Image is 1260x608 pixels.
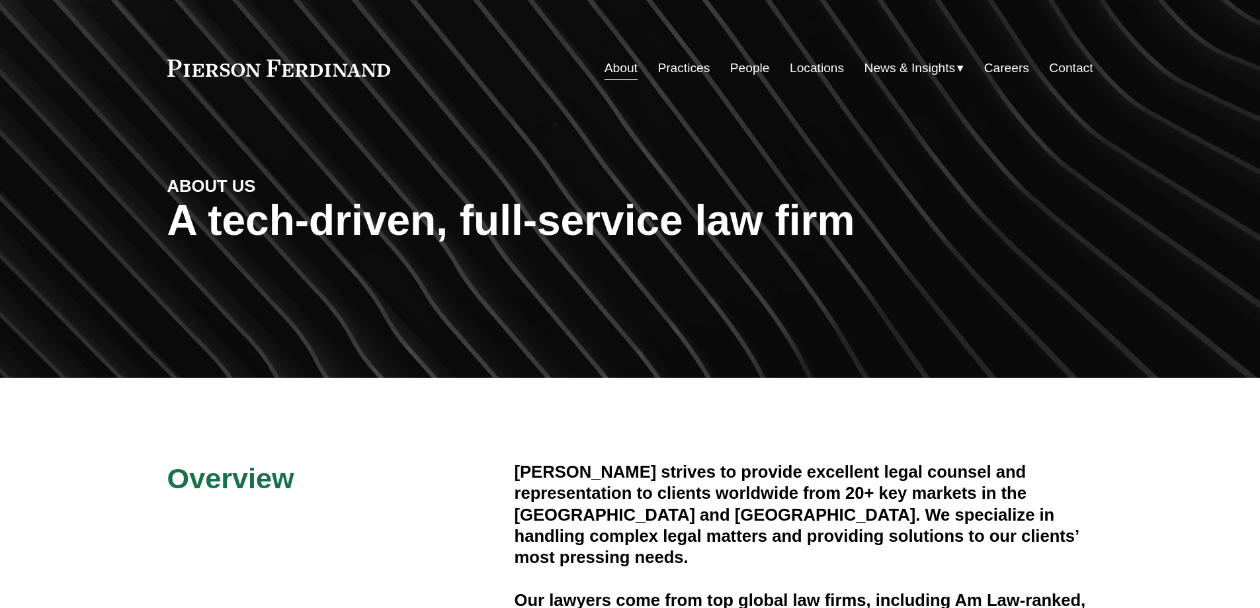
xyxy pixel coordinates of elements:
a: About [605,56,638,81]
h1: A tech-driven, full-service law firm [167,196,1093,245]
a: Locations [790,56,844,81]
a: Contact [1049,56,1093,81]
a: Practices [657,56,710,81]
span: News & Insights [864,57,956,80]
h4: [PERSON_NAME] strives to provide excellent legal counsel and representation to clients worldwide ... [515,461,1093,568]
a: People [730,56,770,81]
a: Careers [984,56,1029,81]
a: folder dropdown [864,56,964,81]
strong: ABOUT US [167,177,256,195]
span: Overview [167,462,294,494]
